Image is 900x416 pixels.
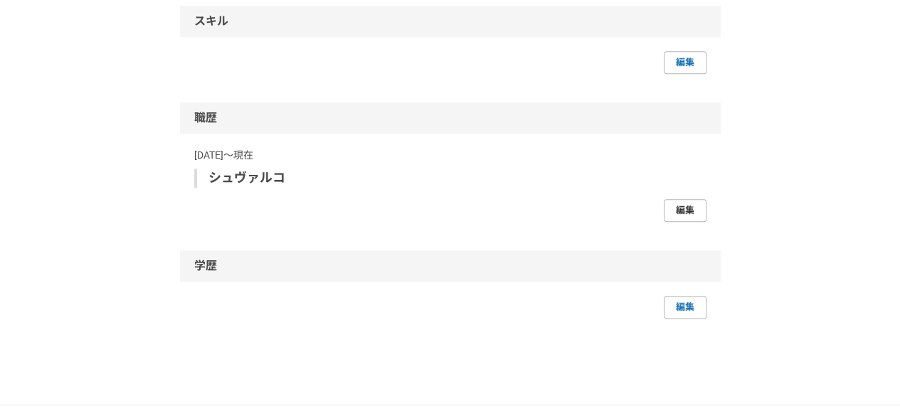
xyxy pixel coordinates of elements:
div: 学歴 [180,250,721,282]
p: シュヴァルコ [208,169,695,188]
a: 編集 [664,51,706,74]
div: スキル [180,6,721,37]
a: 編集 [664,199,706,222]
a: 編集 [664,296,706,319]
p: [DATE]〜現在 [194,148,706,163]
div: 職歴 [180,102,721,134]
